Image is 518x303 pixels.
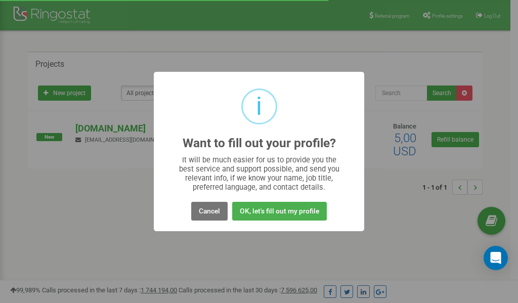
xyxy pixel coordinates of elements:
[191,202,228,221] button: Cancel
[183,137,336,150] h2: Want to fill out your profile?
[484,246,508,270] div: Open Intercom Messenger
[174,155,344,192] div: It will be much easier for us to provide you the best service and support possible, and send you ...
[232,202,327,221] button: OK, let's fill out my profile
[256,90,262,123] div: i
